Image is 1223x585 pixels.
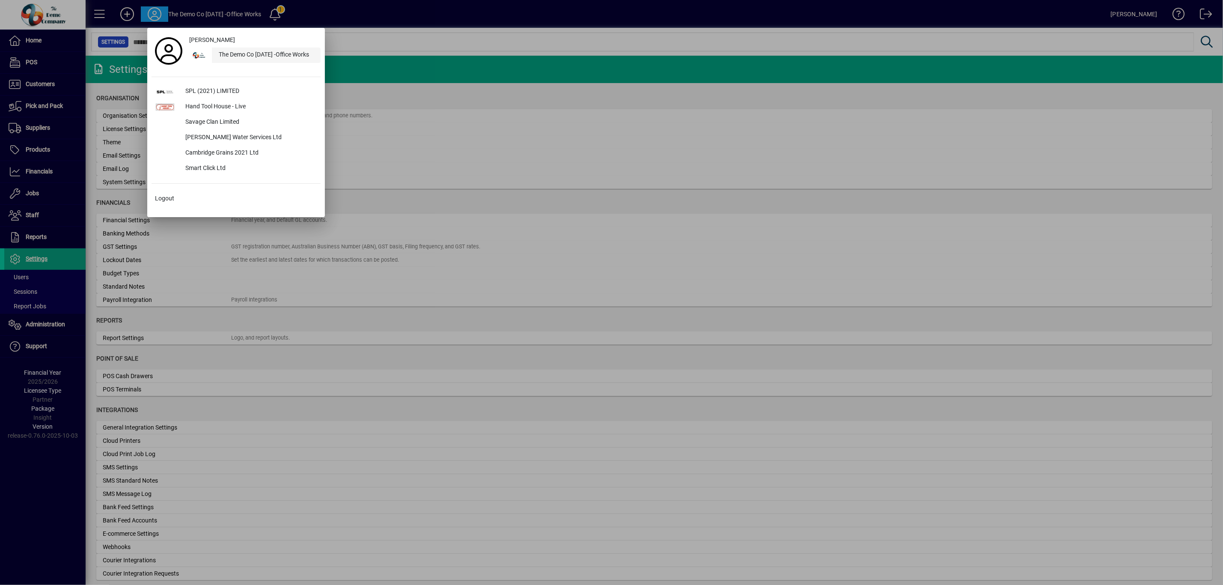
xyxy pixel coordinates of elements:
[179,84,321,99] div: SPL (2021) LIMITED
[152,161,321,176] button: Smart Click Ltd
[152,191,321,206] button: Logout
[152,43,186,59] a: Profile
[152,84,321,99] button: SPL (2021) LIMITED
[152,146,321,161] button: Cambridge Grains 2021 Ltd
[212,48,321,63] div: The Demo Co [DATE] -Office Works
[186,32,321,48] a: [PERSON_NAME]
[152,115,321,130] button: Savage Clan Limited
[155,194,174,203] span: Logout
[179,115,321,130] div: Savage Clan Limited
[179,99,321,115] div: Hand Tool House - Live
[179,161,321,176] div: Smart Click Ltd
[186,48,321,63] button: The Demo Co [DATE] -Office Works
[179,146,321,161] div: Cambridge Grains 2021 Ltd
[152,99,321,115] button: Hand Tool House - Live
[152,130,321,146] button: [PERSON_NAME] Water Services Ltd
[179,130,321,146] div: [PERSON_NAME] Water Services Ltd
[189,36,235,45] span: [PERSON_NAME]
